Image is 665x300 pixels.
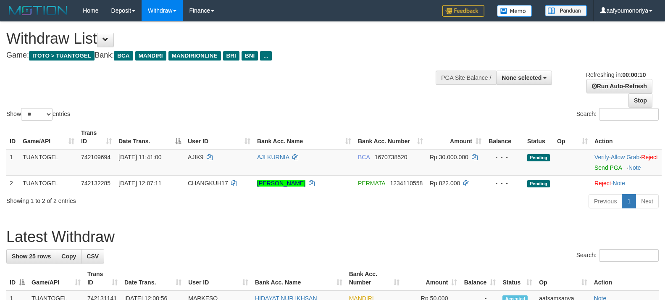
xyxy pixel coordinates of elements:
[613,180,626,187] a: Note
[257,154,289,161] a: AJI KURNIA
[430,180,460,187] span: Rp 822.000
[488,153,520,161] div: - - -
[6,4,70,17] img: MOTION_logo.png
[628,93,652,108] a: Stop
[527,154,550,161] span: Pending
[254,125,355,149] th: Bank Acc. Name: activate to sort column ascending
[611,154,639,161] a: Allow Grab
[527,180,550,187] span: Pending
[121,266,185,290] th: Date Trans.: activate to sort column ascending
[6,266,28,290] th: ID: activate to sort column descending
[188,154,203,161] span: AJIK9
[355,125,426,149] th: Bank Acc. Number: activate to sort column ascending
[260,51,271,61] span: ...
[628,164,641,171] a: Note
[488,179,520,187] div: - - -
[242,51,258,61] span: BNI
[223,51,239,61] span: BRI
[576,249,659,262] label: Search:
[426,125,485,149] th: Amount: activate to sort column ascending
[502,74,541,81] span: None selected
[594,154,609,161] a: Verify
[591,266,659,290] th: Action
[135,51,166,61] span: MANDIRI
[184,125,254,149] th: User ID: activate to sort column ascending
[524,125,554,149] th: Status
[499,266,536,290] th: Status: activate to sort column ascending
[430,154,468,161] span: Rp 30.000.000
[636,194,659,208] a: Next
[358,154,370,161] span: BCA
[554,125,591,149] th: Op: activate to sort column ascending
[6,51,435,60] h4: Game: Bank:
[6,125,19,149] th: ID
[6,229,659,245] h1: Latest Withdraw
[56,249,81,263] a: Copy
[589,194,622,208] a: Previous
[21,108,53,121] select: Showentries
[81,249,104,263] a: CSV
[19,149,78,176] td: TUANTOGEL
[168,51,221,61] span: MANDIRIONLINE
[81,154,110,161] span: 742109694
[594,164,622,171] a: Send PGA
[346,266,403,290] th: Bank Acc. Number: activate to sort column ascending
[442,5,484,17] img: Feedback.jpg
[586,71,646,78] span: Refreshing in:
[594,180,611,187] a: Reject
[6,108,70,121] label: Show entries
[436,71,496,85] div: PGA Site Balance /
[185,266,252,290] th: User ID: activate to sort column ascending
[87,253,99,260] span: CSV
[591,149,662,176] td: · ·
[61,253,76,260] span: Copy
[29,51,95,61] span: ITOTO > TUANTOGEL
[115,125,184,149] th: Date Trans.: activate to sort column descending
[545,5,587,16] img: panduan.png
[78,125,115,149] th: Trans ID: activate to sort column ascending
[390,180,423,187] span: Copy 1234110558 to clipboard
[599,108,659,121] input: Search:
[622,194,636,208] a: 1
[485,125,524,149] th: Balance
[536,266,590,290] th: Op: activate to sort column ascending
[611,154,641,161] span: ·
[252,266,346,290] th: Bank Acc. Name: activate to sort column ascending
[497,5,532,17] img: Button%20Memo.svg
[599,249,659,262] input: Search:
[114,51,133,61] span: BCA
[6,149,19,176] td: 1
[576,108,659,121] label: Search:
[496,71,552,85] button: None selected
[403,266,460,290] th: Amount: activate to sort column ascending
[591,175,662,191] td: ·
[622,71,646,78] strong: 00:00:10
[641,154,658,161] a: Reject
[6,193,271,205] div: Showing 1 to 2 of 2 entries
[81,180,110,187] span: 742132285
[118,180,161,187] span: [DATE] 12:07:11
[19,125,78,149] th: Game/API: activate to sort column ascending
[257,180,305,187] a: [PERSON_NAME]
[586,79,652,93] a: Run Auto-Refresh
[6,249,56,263] a: Show 25 rows
[12,253,51,260] span: Show 25 rows
[84,266,121,290] th: Trans ID: activate to sort column ascending
[19,175,78,191] td: TUANTOGEL
[28,266,84,290] th: Game/API: activate to sort column ascending
[375,154,407,161] span: Copy 1670738520 to clipboard
[6,30,435,47] h1: Withdraw List
[6,175,19,191] td: 2
[358,180,385,187] span: PERMATA
[460,266,499,290] th: Balance: activate to sort column ascending
[118,154,161,161] span: [DATE] 11:41:00
[591,125,662,149] th: Action
[188,180,228,187] span: CHANGKUH17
